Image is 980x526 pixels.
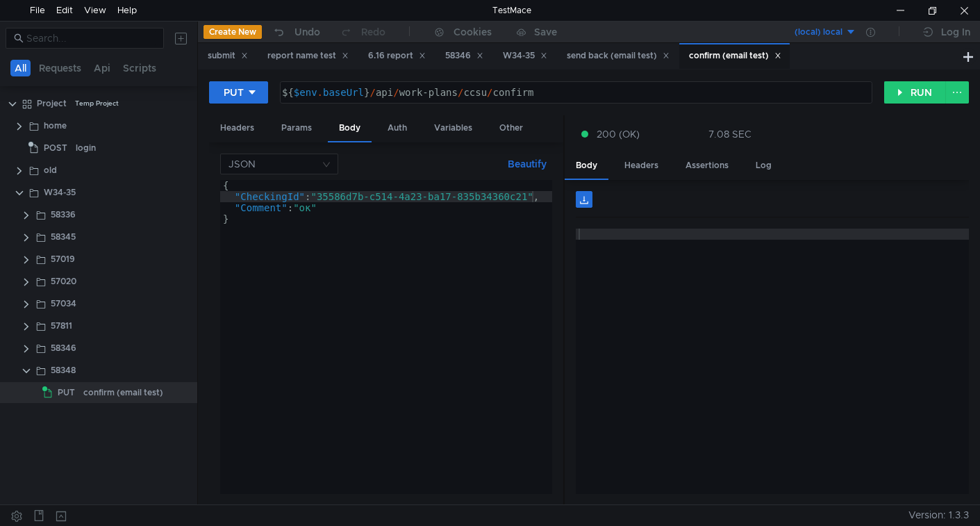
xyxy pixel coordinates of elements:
[689,49,781,63] div: confirm (email test)
[75,93,119,114] div: Temp Project
[597,126,640,142] span: 200 (OK)
[445,49,483,63] div: 58346
[35,60,85,76] button: Requests
[44,115,67,136] div: home
[674,153,740,179] div: Assertions
[224,85,244,100] div: PUT
[760,21,856,43] button: (local) local
[488,115,534,141] div: Other
[534,27,557,37] div: Save
[10,60,31,76] button: All
[51,315,72,336] div: 57811
[51,204,76,225] div: 58336
[51,338,76,359] div: 58346
[908,505,969,525] span: Version: 1.3.3
[209,115,265,141] div: Headers
[503,49,547,63] div: W34-35
[330,22,395,42] button: Redo
[209,81,268,104] button: PUT
[44,182,76,203] div: W34-35
[76,138,96,158] div: login
[423,115,483,141] div: Variables
[83,382,163,403] div: confirm (email test)
[51,227,76,247] div: 58345
[795,26,842,39] div: (local) local
[90,60,115,76] button: Api
[376,115,418,141] div: Auth
[267,49,349,63] div: report name test
[361,24,385,40] div: Redo
[204,25,262,39] button: Create New
[51,360,76,381] div: 58348
[454,24,492,40] div: Cookies
[613,153,670,179] div: Headers
[368,49,426,63] div: 6.16 report
[262,22,330,42] button: Undo
[328,115,372,142] div: Body
[567,49,670,63] div: send back (email test)
[884,81,946,104] button: RUN
[270,115,323,141] div: Params
[502,156,552,172] button: Beautify
[208,49,248,63] div: submit
[565,153,608,180] div: Body
[51,271,76,292] div: 57020
[44,138,67,158] span: POST
[37,93,67,114] div: Project
[708,128,751,140] div: 7.08 SEC
[51,249,75,270] div: 57019
[58,382,75,403] span: PUT
[44,160,57,181] div: old
[51,293,76,314] div: 57034
[26,31,156,46] input: Search...
[941,24,970,40] div: Log In
[745,153,783,179] div: Log
[119,60,160,76] button: Scripts
[294,24,320,40] div: Undo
